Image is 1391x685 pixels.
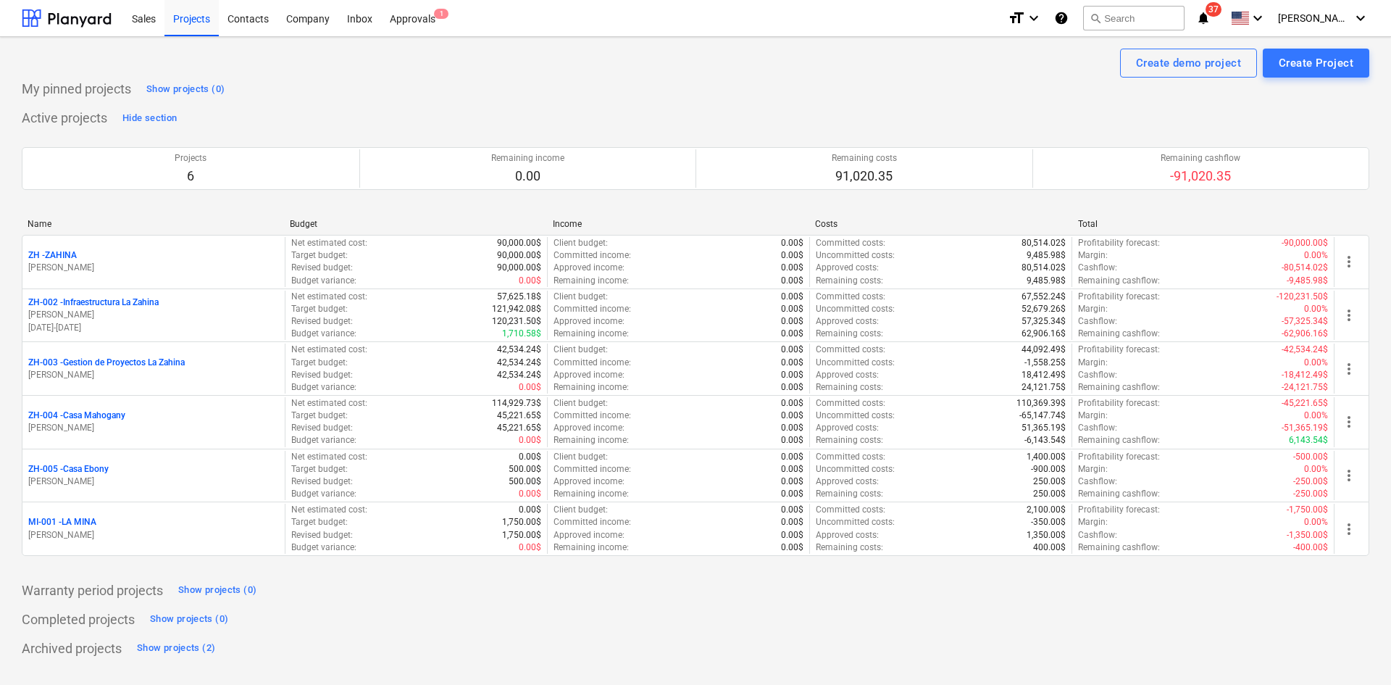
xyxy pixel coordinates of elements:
[1282,237,1328,249] p: -90,000.00$
[291,434,356,447] p: Budget variance :
[28,357,185,369] p: ZH-003 - Gestion de Proyectos La Zahina
[781,249,803,262] p: 0.00$
[781,328,803,340] p: 0.00$
[1078,315,1117,328] p: Cashflow :
[554,303,631,315] p: Committed income :
[519,504,541,516] p: 0.00$
[509,463,541,476] p: 500.00$
[1282,315,1328,328] p: -57,325.34$
[291,541,356,554] p: Budget variance :
[22,109,107,127] p: Active projects
[291,488,356,500] p: Budget variance :
[497,237,541,249] p: 90,000.00$
[816,422,879,434] p: Approved costs :
[1078,422,1117,434] p: Cashflow :
[816,410,895,422] p: Uncommitted costs :
[1340,467,1358,484] span: more_vert
[781,422,803,434] p: 0.00$
[122,110,177,127] div: Hide section
[291,344,367,356] p: Net estimated cost :
[519,381,541,394] p: 0.00$
[1263,49,1369,78] button: Create Project
[291,463,348,476] p: Target budget :
[146,81,225,98] div: Show projects (0)
[519,434,541,447] p: 0.00$
[781,275,803,287] p: 0.00$
[554,369,625,381] p: Approved income :
[1033,541,1066,554] p: 400.00$
[1078,275,1160,287] p: Remaining cashflow :
[28,516,96,528] p: MI-001 - LA MINA
[554,410,631,422] p: Committed income :
[519,541,541,554] p: 0.00$
[1078,434,1160,447] p: Remaining cashflow :
[28,296,159,309] p: ZH-002 - Infraestructura La Zahina
[1304,410,1328,422] p: 0.00%
[1022,237,1066,249] p: 80,514.02$
[1304,249,1328,262] p: 0.00%
[178,582,256,599] div: Show projects (0)
[832,152,897,165] p: Remaining costs
[291,369,353,381] p: Revised budget :
[781,381,803,394] p: 0.00$
[119,107,180,130] button: Hide section
[1277,291,1328,303] p: -120,231.50$
[1078,463,1108,476] p: Margin :
[554,381,629,394] p: Remaining income :
[502,328,541,340] p: 1,710.58$
[816,357,895,369] p: Uncommitted costs :
[1282,397,1328,410] p: -45,221.65$
[781,434,803,447] p: 0.00$
[554,315,625,328] p: Approved income :
[1078,303,1108,315] p: Margin :
[1319,615,1391,685] div: Widget de chat
[781,488,803,500] p: 0.00$
[781,291,803,303] p: 0.00$
[22,640,122,657] p: Archived projects
[1019,410,1066,422] p: -65,147.74$
[28,296,279,333] div: ZH-002 -Infraestructura La Zahina[PERSON_NAME][DATE]-[DATE]
[28,249,279,274] div: ZH -ZAHINA[PERSON_NAME]
[1293,476,1328,488] p: -250.00$
[781,262,803,274] p: 0.00$
[1022,315,1066,328] p: 57,325.34$
[816,275,883,287] p: Remaining costs :
[291,315,353,328] p: Revised budget :
[554,516,631,528] p: Committed income :
[146,608,232,631] button: Show projects (0)
[491,152,564,165] p: Remaining income
[1022,291,1066,303] p: 67,552.24$
[781,529,803,541] p: 0.00$
[1287,529,1328,541] p: -1,350.00$
[781,516,803,528] p: 0.00$
[1340,307,1358,324] span: more_vert
[1024,434,1066,447] p: -6,143.54$
[1022,369,1066,381] p: 18,412.49$
[497,249,541,262] p: 90,000.00$
[1289,434,1328,447] p: 6,143.54$
[815,219,1066,229] div: Costs
[28,516,279,541] div: MI-001 -LA MINA[PERSON_NAME]
[291,381,356,394] p: Budget variance :
[781,410,803,422] p: 0.00$
[1136,54,1241,72] div: Create demo project
[1078,249,1108,262] p: Margin :
[554,434,629,447] p: Remaining income :
[1022,328,1066,340] p: 62,906.16$
[554,451,608,463] p: Client budget :
[492,397,541,410] p: 114,929.73$
[1287,275,1328,287] p: -9,485.98$
[1304,463,1328,476] p: 0.00%
[497,291,541,303] p: 57,625.18$
[291,249,348,262] p: Target budget :
[492,303,541,315] p: 121,942.08$
[291,303,348,315] p: Target budget :
[1078,397,1160,410] p: Profitability forecast :
[1078,369,1117,381] p: Cashflow :
[1078,219,1329,229] div: Total
[554,529,625,541] p: Approved income :
[554,262,625,274] p: Approved income :
[816,344,885,356] p: Committed costs :
[1027,249,1066,262] p: 9,485.98$
[28,410,125,422] p: ZH-004 - Casa Mahogany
